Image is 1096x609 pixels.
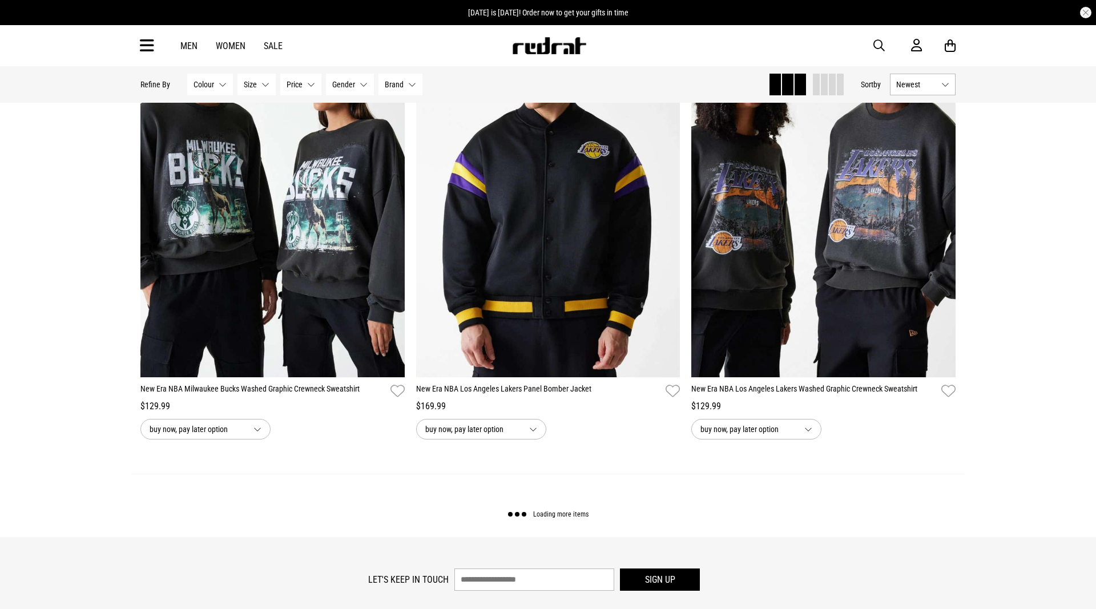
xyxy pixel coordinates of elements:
span: Colour [194,80,214,89]
span: by [873,80,881,89]
span: Price [287,80,303,89]
button: Newest [890,74,956,95]
span: Gender [332,80,355,89]
button: Open LiveChat chat widget [9,5,43,39]
div: $169.99 [416,400,680,413]
div: $129.99 [140,400,405,413]
span: Loading more items [533,511,589,519]
span: Size [244,80,257,89]
a: New Era NBA Los Angeles Lakers Washed Graphic Crewneck Sweatshirt [691,383,937,400]
a: New Era NBA Los Angeles Lakers Panel Bomber Jacket [416,383,662,400]
a: New Era NBA Milwaukee Bucks Washed Graphic Crewneck Sweatshirt [140,383,386,400]
div: $129.99 [691,400,956,413]
a: Sale [264,41,283,51]
button: buy now, pay later option [140,419,271,439]
label: Let's keep in touch [368,574,449,585]
button: buy now, pay later option [416,419,546,439]
a: Women [216,41,245,51]
button: Brand [378,74,422,95]
span: buy now, pay later option [700,422,795,436]
button: buy now, pay later option [691,419,821,439]
span: buy now, pay later option [150,422,244,436]
span: Newest [896,80,937,89]
button: Size [237,74,276,95]
button: Gender [326,74,374,95]
a: Men [180,41,198,51]
span: buy now, pay later option [425,422,520,436]
img: New Era Nba Milwaukee Bucks Washed Graphic Crewneck Sweatshirt in Black [140,8,405,378]
img: Redrat logo [511,37,587,54]
button: Sign up [620,568,700,591]
img: New Era Nba Los Angeles Lakers Panel Bomber Jacket in Black [416,8,680,378]
img: New Era Nba Los Angeles Lakers Washed Graphic Crewneck Sweatshirt in Black [691,8,956,378]
button: Sortby [861,78,881,91]
button: Colour [187,74,233,95]
p: Refine By [140,80,170,89]
span: Brand [385,80,404,89]
button: Price [280,74,321,95]
span: [DATE] is [DATE]! Order now to get your gifts in time [468,8,628,17]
